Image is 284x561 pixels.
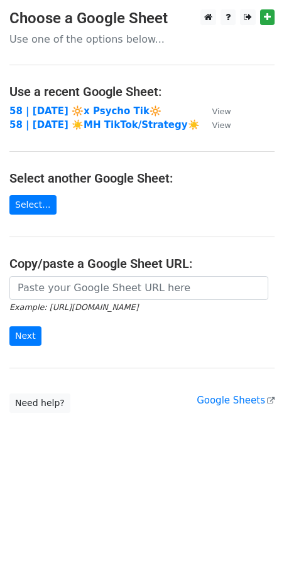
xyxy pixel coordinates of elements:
p: Use one of the options below... [9,33,275,46]
a: 58 | [DATE] 🔆x Psycho Tik🔆 [9,105,161,117]
a: 58 | [DATE] ☀️MH TikTok/Strategy☀️ [9,119,200,131]
h4: Use a recent Google Sheet: [9,84,275,99]
a: Need help? [9,393,70,413]
input: Paste your Google Sheet URL here [9,276,268,300]
small: Example: [URL][DOMAIN_NAME] [9,302,138,312]
a: Select... [9,195,57,215]
input: Next [9,326,41,346]
a: View [200,105,231,117]
h3: Choose a Google Sheet [9,9,275,28]
small: View [212,120,231,130]
h4: Select another Google Sheet: [9,171,275,186]
small: View [212,107,231,116]
a: View [200,119,231,131]
h4: Copy/paste a Google Sheet URL: [9,256,275,271]
a: Google Sheets [197,395,275,406]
